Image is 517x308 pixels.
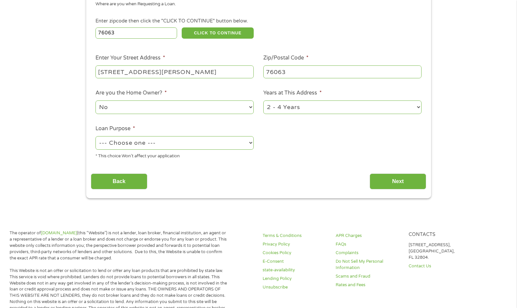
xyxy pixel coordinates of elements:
[95,65,254,78] input: 1 Main Street
[95,151,254,160] div: * This choice Won’t affect your application
[409,232,474,238] h4: Contacts
[336,241,401,248] a: FAQs
[263,250,328,256] a: Cookies Policy
[336,233,401,239] a: APR Charges
[263,55,309,61] label: Zip/Postal Code
[336,273,401,280] a: Scams and Fraud
[95,18,421,25] div: Enter zipcode then click the "CLICK TO CONTINUE" button below.
[95,90,167,96] label: Are you the Home Owner?
[95,27,177,39] input: Enter Zipcode (e.g 01510)
[336,282,401,288] a: Rates and Fees
[263,258,328,265] a: E-Consent
[409,242,474,261] p: [STREET_ADDRESS], [GEOGRAPHIC_DATA], FL 32804.
[263,241,328,248] a: Privacy Policy
[10,230,229,261] p: The operator of (this “Website”) is not a lender, loan broker, financial institution, an agent or...
[263,276,328,282] a: Lending Policy
[263,267,328,273] a: state-availability
[336,250,401,256] a: Complaints
[263,90,322,96] label: Years at This Address
[95,55,165,61] label: Enter Your Street Address
[182,27,254,39] button: CLICK TO CONTINUE
[95,125,135,132] label: Loan Purpose
[263,284,328,290] a: Unsubscribe
[91,173,147,190] input: Back
[336,258,401,271] a: Do Not Sell My Personal Information
[41,230,77,236] a: [DOMAIN_NAME]
[370,173,426,190] input: Next
[263,233,328,239] a: Terms & Conditions
[409,263,474,269] a: Contact Us
[95,1,417,8] div: Where are you when Requesting a Loan.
